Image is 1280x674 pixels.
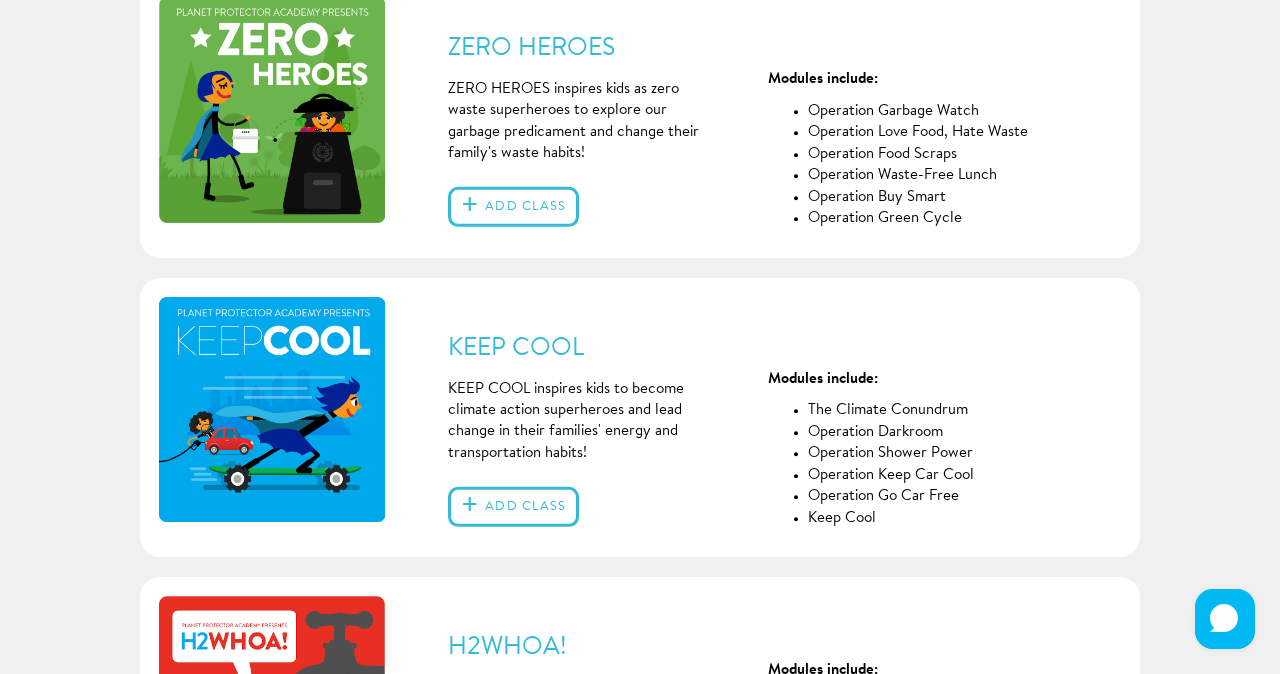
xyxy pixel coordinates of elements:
li: Operation Food Scraps [808,144,1041,165]
button: Add class [448,187,579,227]
li: Operation Green Cycle [808,208,1041,229]
button: Add class [448,487,579,527]
strong: Modules include: [768,72,878,87]
p: KEEP COOL inspires kids to become climate action superheroes and lead change in their families' e... [448,378,721,464]
li: Operation Love Food, Hate Waste [808,123,1041,144]
li: Keep Cool [808,508,1041,529]
li: Operation Go Car Free [808,486,1041,507]
li: Operation Waste-Free Lunch [808,165,1041,186]
p: ZERO HEROES inspires kids as zero waste superheroes to explore our garbage predicament and change... [448,79,721,165]
li: The Climate Conundrum [808,401,1041,422]
h4: H2WHOA! [448,634,1041,662]
li: Operation Garbage Watch [808,101,1041,122]
li: Operation Buy Smart [808,187,1041,208]
img: keepCool-513e2dc5847d4f1af6d7556ebba5f062.png [159,297,385,523]
strong: Modules include: [768,372,878,387]
iframe: HelpCrunch [1190,584,1260,654]
li: Operation Darkroom [808,422,1041,443]
li: Operation Keep Car Cool [808,465,1041,486]
h4: KEEP COOL [448,335,1041,363]
h4: ZERO HEROES [448,35,1041,63]
li: Operation Shower Power [808,443,1041,464]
